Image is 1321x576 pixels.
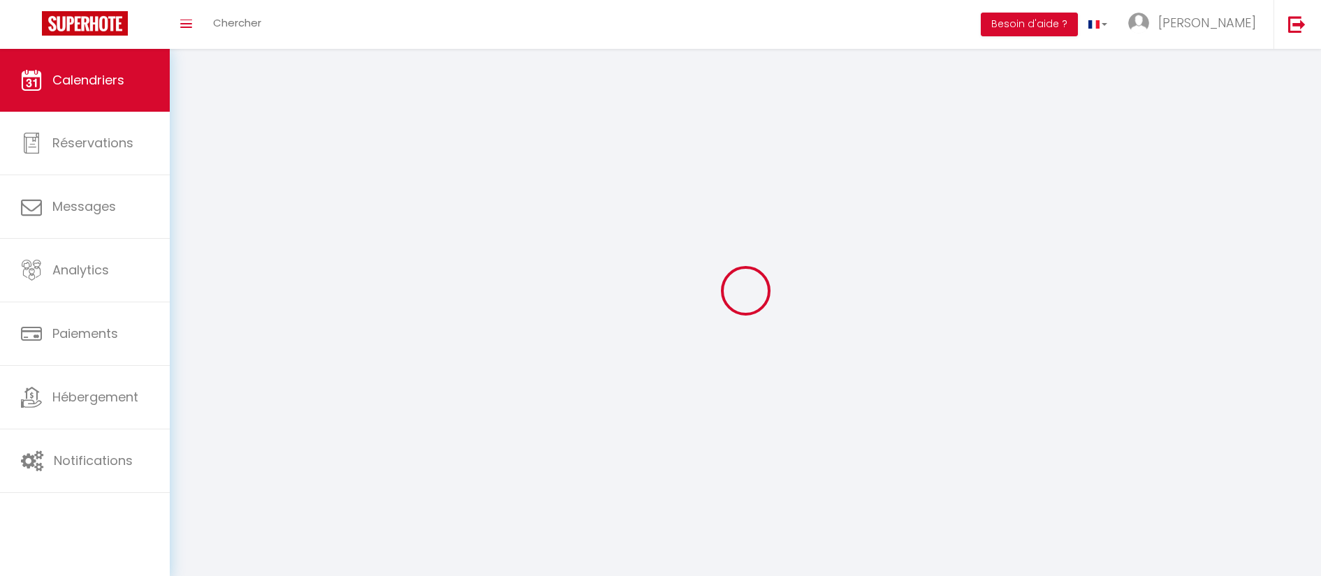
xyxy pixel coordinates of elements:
[213,15,261,30] span: Chercher
[52,261,109,279] span: Analytics
[42,11,128,36] img: Super Booking
[981,13,1078,36] button: Besoin d'aide ?
[52,388,138,406] span: Hébergement
[1288,15,1306,33] img: logout
[52,71,124,89] span: Calendriers
[1128,13,1149,34] img: ...
[52,198,116,215] span: Messages
[1158,14,1256,31] span: [PERSON_NAME]
[52,134,133,152] span: Réservations
[52,325,118,342] span: Paiements
[54,452,133,469] span: Notifications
